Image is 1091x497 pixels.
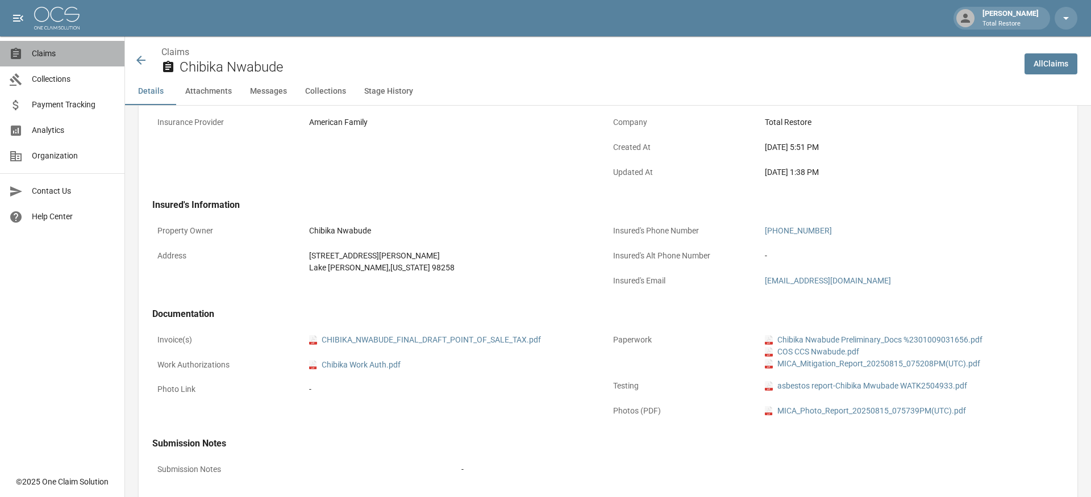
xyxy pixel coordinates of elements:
[309,116,603,128] div: American Family
[152,308,1064,320] h4: Documentation
[152,199,1064,211] h4: Insured's Information
[608,270,760,292] p: Insured's Email
[32,99,115,111] span: Payment Tracking
[765,358,980,370] a: pdfMICA_Mitigation_Report_20250815_075208PM(UTC).pdf
[978,8,1043,28] div: [PERSON_NAME]
[32,73,115,85] span: Collections
[32,124,115,136] span: Analytics
[765,250,1059,262] div: -
[765,405,966,417] a: pdfMICA_Photo_Report_20250815_075739PM(UTC).pdf
[32,150,115,162] span: Organization
[608,245,760,267] p: Insured's Alt Phone Number
[32,211,115,223] span: Help Center
[309,225,603,237] div: Chibika Nwabude
[982,19,1039,29] p: Total Restore
[608,136,760,158] p: Created At
[152,220,304,242] p: Property Owner
[765,276,891,285] a: [EMAIL_ADDRESS][DOMAIN_NAME]
[765,141,1059,153] div: [DATE] 5:51 PM
[32,48,115,60] span: Claims
[152,111,304,133] p: Insurance Provider
[1025,53,1077,74] a: AllClaims
[125,78,176,105] button: Details
[309,250,603,262] div: [STREET_ADDRESS][PERSON_NAME]
[309,383,603,395] div: -
[152,458,456,481] p: Submission Notes
[176,78,241,105] button: Attachments
[161,47,189,57] a: Claims
[7,7,30,30] button: open drawer
[309,334,541,346] a: pdfCHIBIKA_NWABUDE_FINAL_DRAFT_POINT_OF_SALE_TAX.pdf
[765,166,1059,178] div: [DATE] 1:38 PM
[765,226,832,235] a: [PHONE_NUMBER]
[152,329,304,351] p: Invoice(s)
[152,245,304,267] p: Address
[461,463,1059,475] div: -
[309,262,603,274] div: Lake [PERSON_NAME] , [US_STATE] 98258
[608,161,760,183] p: Updated At
[152,354,304,376] p: Work Authorizations
[608,375,760,397] p: Testing
[765,346,859,358] a: pdfCOS CCS Nwabude.pdf
[125,78,1091,105] div: anchor tabs
[152,378,304,400] p: Photo Link
[608,400,760,422] p: Photos (PDF)
[34,7,80,30] img: ocs-logo-white-transparent.png
[765,116,1059,128] div: Total Restore
[32,185,115,197] span: Contact Us
[180,59,1015,76] h2: Chibika Nwabude
[608,111,760,133] p: Company
[309,359,401,371] a: pdfChibika Work Auth.pdf
[608,329,760,351] p: Paperwork
[296,78,355,105] button: Collections
[241,78,296,105] button: Messages
[608,220,760,242] p: Insured's Phone Number
[765,334,982,346] a: pdfChibika Nwabude Preliminary_Docs %2301009031656.pdf
[355,78,422,105] button: Stage History
[16,476,109,487] div: © 2025 One Claim Solution
[161,45,1015,59] nav: breadcrumb
[765,380,967,392] a: pdfasbestos report-Chibika Mwubade WATK2504933.pdf
[152,438,1064,449] h4: Submission Notes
